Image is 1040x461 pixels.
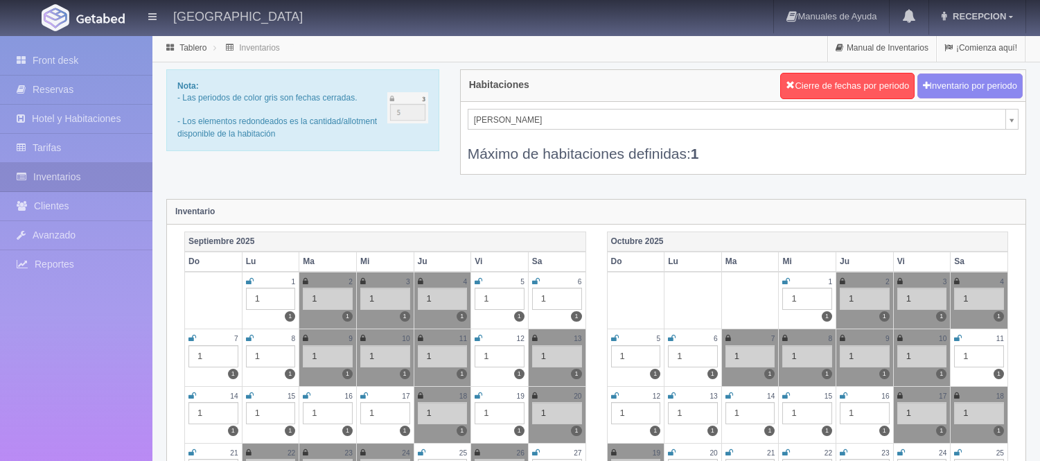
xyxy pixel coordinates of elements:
[840,345,890,367] div: 1
[459,335,467,342] small: 11
[342,369,353,379] label: 1
[954,288,1004,310] div: 1
[349,278,353,286] small: 2
[782,345,832,367] div: 1
[954,402,1004,424] div: 1
[239,43,280,53] a: Inventarios
[664,252,722,272] th: Lu
[185,232,586,252] th: Septiembre 2025
[936,426,946,436] label: 1
[840,402,890,424] div: 1
[234,335,238,342] small: 7
[714,335,718,342] small: 6
[457,369,467,379] label: 1
[936,311,946,322] label: 1
[780,73,915,99] button: Cierre de fechas por periodo
[173,7,303,24] h4: [GEOGRAPHIC_DATA]
[571,311,581,322] label: 1
[771,335,775,342] small: 7
[532,345,582,367] div: 1
[406,278,410,286] small: 3
[345,392,353,400] small: 16
[418,345,468,367] div: 1
[836,252,894,272] th: Ju
[349,335,353,342] small: 9
[459,392,467,400] small: 18
[475,288,525,310] div: 1
[881,392,889,400] small: 16
[822,369,832,379] label: 1
[246,345,296,367] div: 1
[288,392,295,400] small: 15
[532,402,582,424] div: 1
[879,369,890,379] label: 1
[42,4,69,31] img: Getabed
[994,369,1004,379] label: 1
[418,402,468,424] div: 1
[994,311,1004,322] label: 1
[691,146,699,162] b: 1
[514,369,525,379] label: 1
[166,69,439,151] div: - Las periodos de color gris son fechas cerradas. - Los elementos redondeados es la cantidad/allo...
[879,426,890,436] label: 1
[292,278,296,286] small: 1
[230,449,238,457] small: 21
[230,392,238,400] small: 14
[764,426,775,436] label: 1
[897,345,947,367] div: 1
[387,92,428,123] img: cutoff.png
[520,278,525,286] small: 5
[996,449,1004,457] small: 25
[517,392,525,400] small: 19
[400,311,410,322] label: 1
[710,392,717,400] small: 13
[653,449,660,457] small: 19
[468,109,1019,130] a: [PERSON_NAME]
[228,369,238,379] label: 1
[607,232,1008,252] th: Octubre 2025
[949,11,1006,21] span: RECEPCION
[292,335,296,342] small: 8
[177,81,199,91] b: Nota:
[840,288,890,310] div: 1
[471,252,529,272] th: Vi
[707,426,718,436] label: 1
[707,369,718,379] label: 1
[303,402,353,424] div: 1
[285,311,295,322] label: 1
[342,426,353,436] label: 1
[954,345,1004,367] div: 1
[668,402,718,424] div: 1
[571,426,581,436] label: 1
[653,392,660,400] small: 12
[782,288,832,310] div: 1
[939,392,946,400] small: 17
[710,449,717,457] small: 20
[994,426,1004,436] label: 1
[457,311,467,322] label: 1
[303,288,353,310] div: 1
[179,43,206,53] a: Tablero
[893,252,951,272] th: Vi
[825,449,832,457] small: 22
[468,130,1019,164] div: Máximo de habitaciones definidas:
[879,311,890,322] label: 1
[288,449,295,457] small: 22
[342,311,353,322] label: 1
[822,311,832,322] label: 1
[885,335,890,342] small: 9
[574,335,581,342] small: 13
[897,402,947,424] div: 1
[469,80,529,90] h4: Habitaciones
[528,252,585,272] th: Sa
[185,252,243,272] th: Do
[246,402,296,424] div: 1
[767,449,775,457] small: 21
[607,252,664,272] th: Do
[725,345,775,367] div: 1
[175,207,215,216] strong: Inventario
[459,449,467,457] small: 25
[571,369,581,379] label: 1
[400,369,410,379] label: 1
[517,449,525,457] small: 26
